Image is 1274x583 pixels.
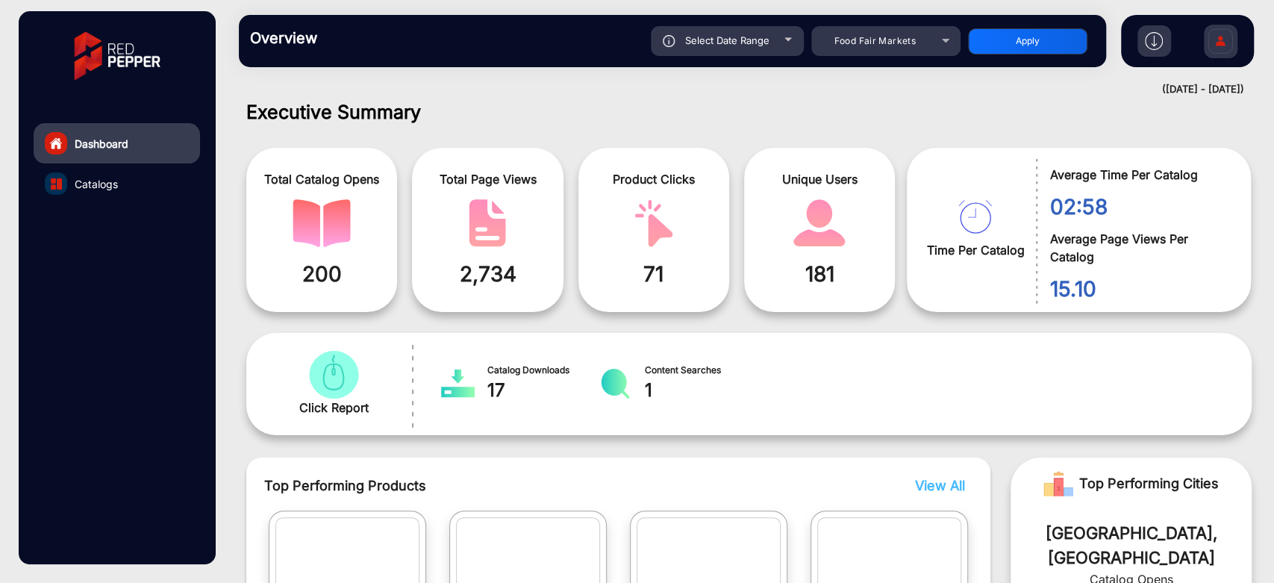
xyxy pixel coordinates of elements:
[1033,521,1229,570] div: [GEOGRAPHIC_DATA], [GEOGRAPHIC_DATA]
[487,364,599,377] span: Catalog Downloads
[915,478,965,493] span: View All
[1145,32,1163,50] img: h2download.svg
[590,170,718,188] span: Product Clicks
[257,170,386,188] span: Total Catalog Opens
[1049,230,1228,266] span: Average Page Views Per Catalog
[75,176,118,192] span: Catalogs
[305,351,363,399] img: catalog
[63,19,171,93] img: vmg-logo
[293,199,351,247] img: catalog
[441,369,475,399] img: catalog
[49,137,63,150] img: home
[911,476,961,496] button: View All
[75,136,128,152] span: Dashboard
[423,258,552,290] span: 2,734
[299,399,369,417] span: Click Report
[958,200,992,234] img: catalog
[487,377,599,404] span: 17
[1049,273,1228,305] span: 15.10
[645,377,756,404] span: 1
[968,28,1087,54] button: Apply
[1049,166,1228,184] span: Average Time Per Catalog
[34,163,200,204] a: Catalogs
[458,199,516,247] img: catalog
[1043,469,1073,499] img: Rank image
[264,476,803,496] span: Top Performing Products
[755,258,884,290] span: 181
[663,35,675,47] img: icon
[1205,17,1236,69] img: Sign%20Up.svg
[625,199,683,247] img: catalog
[246,101,1252,123] h1: Executive Summary
[224,82,1244,97] div: ([DATE] - [DATE])
[790,199,849,247] img: catalog
[1079,469,1219,499] span: Top Performing Cities
[51,178,62,190] img: catalog
[645,364,756,377] span: Content Searches
[834,35,915,46] span: Food Fair Markets
[685,34,769,46] span: Select Date Range
[423,170,552,188] span: Total Page Views
[34,123,200,163] a: Dashboard
[257,258,386,290] span: 200
[599,369,632,399] img: catalog
[1049,191,1228,222] span: 02:58
[755,170,884,188] span: Unique Users
[590,258,718,290] span: 71
[250,29,459,47] h3: Overview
